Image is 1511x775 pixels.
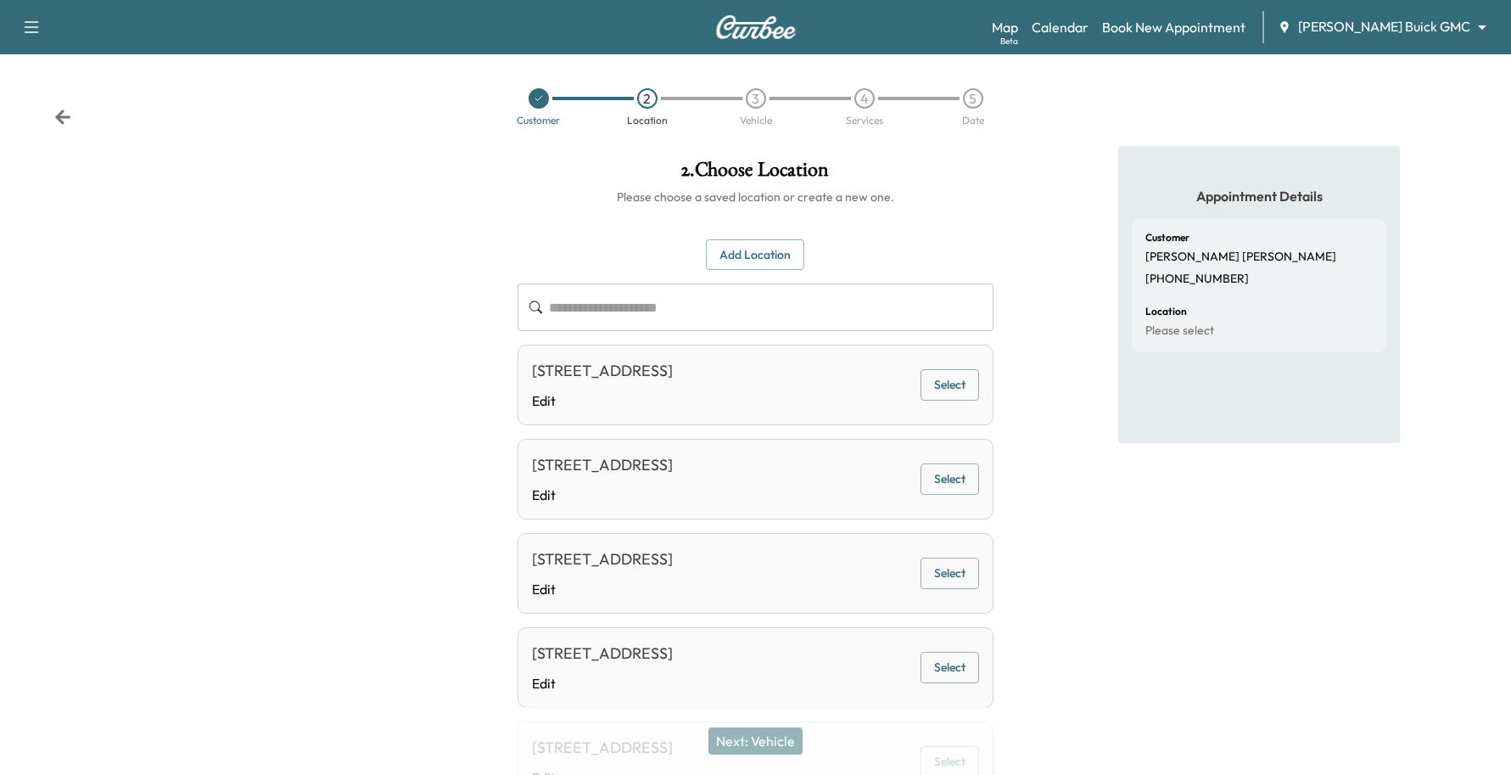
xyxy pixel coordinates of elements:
[854,88,875,109] div: 4
[846,115,883,126] div: Services
[1145,250,1336,265] p: [PERSON_NAME] [PERSON_NAME]
[54,109,71,126] div: Back
[740,115,772,126] div: Vehicle
[746,88,766,109] div: 3
[1145,272,1249,287] p: [PHONE_NUMBER]
[1145,233,1189,243] h6: Customer
[1102,17,1245,37] a: Book New Appointment
[1145,306,1187,317] h6: Location
[532,548,673,571] div: [STREET_ADDRESS]
[921,369,979,401] button: Select
[517,115,560,126] div: Customer
[921,463,979,495] button: Select
[532,673,673,694] a: Edit
[532,453,673,477] div: [STREET_ADDRESS]
[962,115,984,126] div: Date
[963,88,983,109] div: 5
[518,160,994,188] h1: 2 . Choose Location
[921,558,979,589] button: Select
[532,359,673,383] div: [STREET_ADDRESS]
[627,115,668,126] div: Location
[532,390,673,411] a: Edit
[1145,323,1214,339] p: Please select
[532,485,673,505] a: Edit
[637,88,658,109] div: 2
[1298,17,1470,37] span: [PERSON_NAME] Buick GMC
[706,239,804,271] button: Add Location
[715,15,797,39] img: Curbee Logo
[532,642,673,665] div: [STREET_ADDRESS]
[1032,17,1088,37] a: Calendar
[1132,187,1386,205] h5: Appointment Details
[518,188,994,205] h6: Please choose a saved location or create a new one.
[532,579,673,599] a: Edit
[992,17,1018,37] a: MapBeta
[921,652,979,683] button: Select
[1000,35,1018,48] div: Beta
